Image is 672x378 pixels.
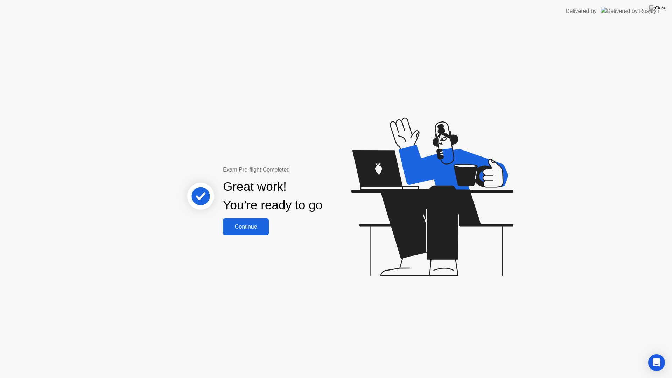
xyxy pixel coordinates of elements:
div: Exam Pre-flight Completed [223,166,367,174]
div: Great work! You’re ready to go [223,177,322,215]
div: Continue [225,224,267,230]
button: Continue [223,218,269,235]
img: Close [649,5,667,11]
img: Delivered by Rosalyn [601,7,659,15]
div: Open Intercom Messenger [648,354,665,371]
div: Delivered by [566,7,597,15]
